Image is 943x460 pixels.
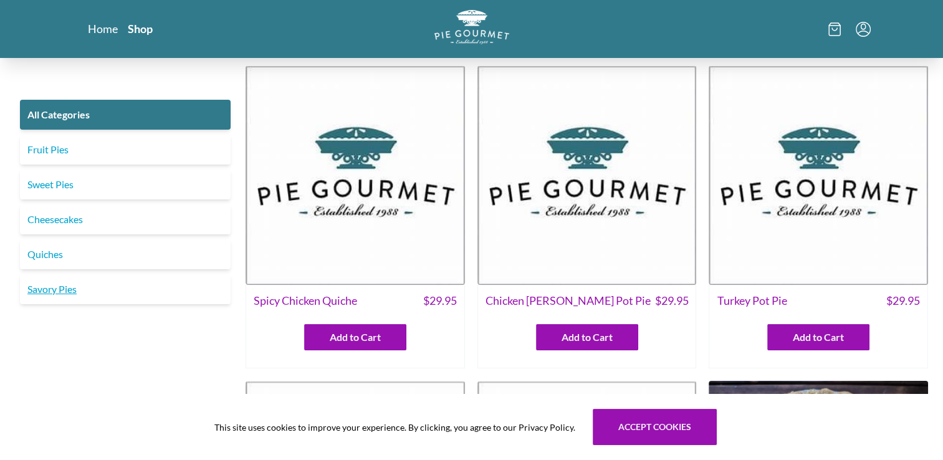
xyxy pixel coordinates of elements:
[20,170,231,199] a: Sweet Pies
[717,292,787,309] span: Turkey Pot Pie
[214,421,575,434] span: This site uses cookies to improve your experience. By clicking, you agree to our Privacy Policy.
[886,292,920,309] span: $ 29.95
[434,10,509,44] img: logo
[477,65,697,285] img: Chicken Curry Pot Pie
[20,135,231,165] a: Fruit Pies
[20,100,231,130] a: All Categories
[128,21,153,36] a: Shop
[246,65,465,285] img: Spicy Chicken Quiche
[856,22,871,37] button: Menu
[654,292,688,309] span: $ 29.95
[20,204,231,234] a: Cheesecakes
[536,324,638,350] button: Add to Cart
[709,65,928,285] img: Turkey Pot Pie
[330,330,381,345] span: Add to Cart
[304,324,406,350] button: Add to Cart
[434,10,509,48] a: Logo
[254,292,357,309] span: Spicy Chicken Quiche
[593,409,717,445] button: Accept cookies
[486,292,651,309] span: Chicken [PERSON_NAME] Pot Pie
[423,292,457,309] span: $ 29.95
[88,21,118,36] a: Home
[20,239,231,269] a: Quiches
[793,330,844,345] span: Add to Cart
[562,330,613,345] span: Add to Cart
[767,324,869,350] button: Add to Cart
[20,274,231,304] a: Savory Pies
